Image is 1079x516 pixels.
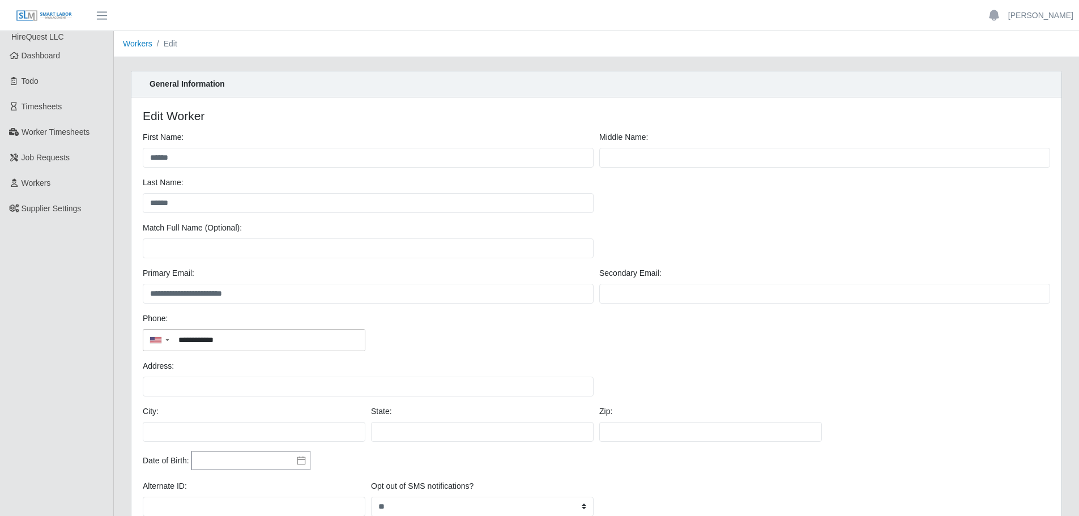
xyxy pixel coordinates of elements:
[150,79,225,88] strong: General Information
[22,153,70,162] span: Job Requests
[143,177,184,189] label: Last Name:
[143,267,194,279] label: Primary Email:
[143,480,187,492] label: Alternate ID:
[143,131,184,143] label: First Name:
[371,480,474,492] label: Opt out of SMS notifications?
[143,222,242,234] label: Match Full Name (Optional):
[599,131,648,143] label: Middle Name:
[22,76,39,86] span: Todo
[22,51,61,60] span: Dashboard
[22,102,62,111] span: Timesheets
[123,39,152,48] a: Workers
[143,455,189,467] label: Date of Birth:
[16,10,72,22] img: SLM Logo
[11,32,64,41] span: HireQuest LLC
[143,330,174,351] div: Country Code Selector
[143,360,174,372] label: Address:
[143,406,159,417] label: City:
[22,178,51,187] span: Workers
[22,127,89,137] span: Worker Timesheets
[599,406,612,417] label: Zip:
[152,38,177,50] li: Edit
[371,406,392,417] label: State:
[22,204,82,213] span: Supplier Settings
[1008,10,1073,22] a: [PERSON_NAME]
[143,109,511,123] h4: Edit Worker
[143,313,168,325] label: Phone:
[599,267,662,279] label: Secondary Email:
[164,338,170,342] span: ▼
